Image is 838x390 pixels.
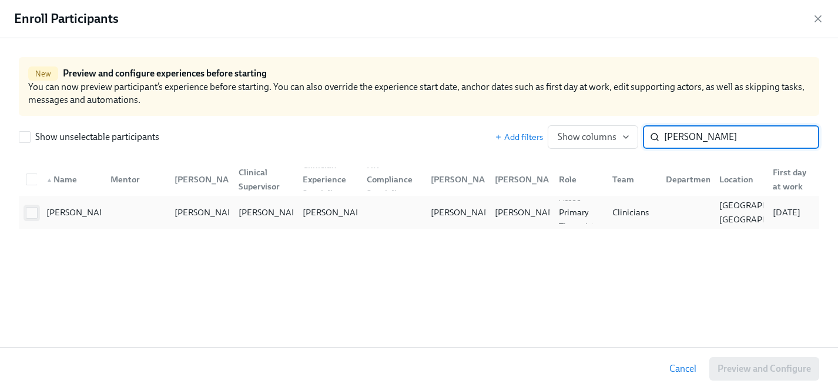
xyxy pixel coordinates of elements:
[19,57,819,116] div: You can now preview participant’s experience before starting. You can also override the experienc...
[495,131,543,143] button: Add filters
[608,205,656,219] div: Clinicians
[768,205,817,219] div: [DATE]
[426,205,504,219] div: [PERSON_NAME]
[298,158,357,201] div: Clinician Experience Specialist
[298,205,376,219] div: [PERSON_NAME]
[554,191,603,234] div: Assoc Primary Therapist
[715,172,763,186] div: Location
[101,168,165,191] div: Mentor
[37,168,101,191] div: ▲Name
[490,205,568,219] div: [PERSON_NAME]
[14,10,119,28] h4: Enroll Participants
[28,69,58,78] span: New
[357,168,421,191] div: HR Compliance Specialist
[661,172,719,186] div: Department
[426,172,505,186] div: [PERSON_NAME]
[170,205,248,219] div: [PERSON_NAME]
[490,172,569,186] div: [PERSON_NAME]
[661,357,705,381] button: Cancel
[558,131,628,143] span: Show columns
[106,172,165,186] div: Mentor
[63,67,267,80] h6: Preview and configure experiences before starting
[608,172,656,186] div: Team
[362,158,421,201] div: HR Compliance Specialist
[554,172,603,186] div: Role
[170,172,249,186] div: [PERSON_NAME]
[656,168,710,191] div: Department
[603,168,656,191] div: Team
[710,168,763,191] div: Location
[669,363,696,375] span: Cancel
[421,168,485,191] div: [PERSON_NAME]
[234,205,312,219] div: [PERSON_NAME]
[549,168,603,191] div: Role
[768,165,817,194] div: First day at work
[19,196,819,229] div: [PERSON_NAME][PERSON_NAME][PERSON_NAME][PERSON_NAME][PERSON_NAME][PERSON_NAME]Assoc Primary Thera...
[293,168,357,191] div: Clinician Experience Specialist
[763,168,817,191] div: First day at work
[35,131,159,144] span: Show unselectable participants
[42,205,120,219] div: [PERSON_NAME]
[46,177,52,183] span: ▲
[485,168,549,191] div: [PERSON_NAME]
[715,198,810,226] div: [GEOGRAPHIC_DATA] [GEOGRAPHIC_DATA]
[664,125,819,149] input: Search by name
[165,168,229,191] div: [PERSON_NAME]
[234,165,293,194] div: Clinical Supervisor
[229,168,293,191] div: Clinical Supervisor
[548,125,638,149] button: Show columns
[42,172,101,186] div: Name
